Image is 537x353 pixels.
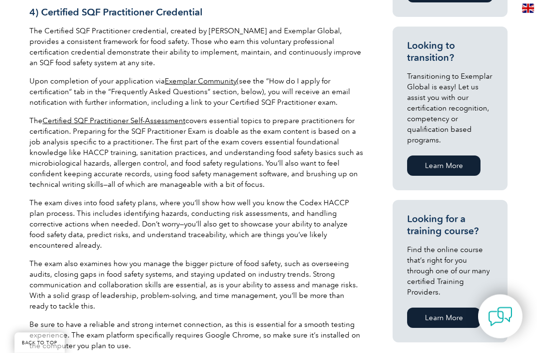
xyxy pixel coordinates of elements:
a: Exemplar Community [165,77,237,86]
img: contact-chat.png [488,305,512,329]
h3: Looking to transition? [407,40,493,64]
a: Learn More [407,308,480,328]
a: BACK TO TOP [14,333,65,353]
p: The exam dives into food safety plans, where you’ll show how well you know the Codex HACCP plan p... [29,198,364,251]
p: The exam also examines how you manage the bigger picture of food safety, such as overseeing audit... [29,259,364,312]
p: Transitioning to Exemplar Global is easy! Let us assist you with our certification recognition, c... [407,71,493,146]
img: en [522,4,534,13]
p: The Certified SQF Practitioner credential, created by [PERSON_NAME] and Exemplar Global, provides... [29,26,364,69]
h3: 4) Certified SQF Practitioner Credential [29,7,364,19]
h3: Looking for a training course? [407,213,493,238]
p: The covers essential topics to prepare practitioners for certification. Preparing for the SQF Pra... [29,116,364,190]
p: Upon completion of your application via (see the “How do I apply for certification” tab in the “F... [29,76,364,108]
p: Find the online course that’s right for you through one of our many certified Training Providers. [407,245,493,298]
a: Learn More [407,156,480,176]
p: Be sure to have a reliable and strong internet connection, as this is essential for a smooth test... [29,320,364,352]
a: Certified SQF Practitioner Self-Assessment [42,117,185,126]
